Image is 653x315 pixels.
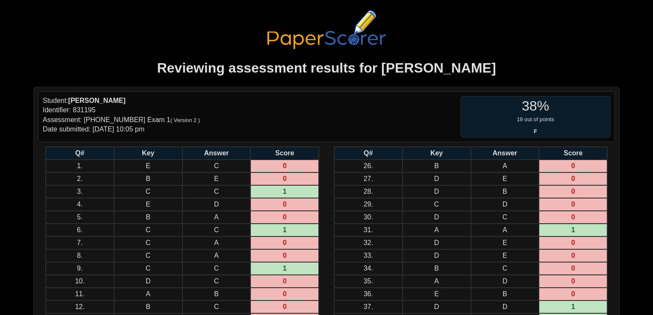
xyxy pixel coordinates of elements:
[114,236,182,249] td: C
[539,224,607,236] td: 1
[114,160,182,172] td: E
[46,288,114,300] td: 11.
[539,236,607,249] td: 0
[334,211,403,224] td: 30.
[182,288,251,300] td: B
[114,275,182,288] td: D
[46,224,114,236] td: 6.
[46,275,114,288] td: 10.
[114,288,182,300] td: A
[471,198,539,211] td: D
[403,288,471,300] td: E
[46,249,114,262] td: 8.
[114,172,182,185] td: B
[182,147,251,160] th: Answer
[182,236,251,249] td: A
[471,288,539,300] td: B
[471,275,539,288] td: D
[539,262,607,275] td: 0
[262,10,391,49] img: PaperScorer
[46,147,114,160] th: Q#
[182,160,251,172] td: C
[403,211,471,224] td: D
[250,185,319,198] td: 1
[334,275,403,288] td: 35.
[539,185,607,198] td: 0
[250,160,319,172] td: 0
[471,147,539,160] th: Answer
[539,211,607,224] td: 0
[471,211,539,224] td: C
[403,224,471,236] td: A
[250,300,319,313] td: 0
[46,236,114,249] td: 7.
[250,211,319,224] td: 0
[182,300,251,313] td: C
[114,262,182,275] td: C
[182,185,251,198] td: C
[539,288,607,300] td: 0
[471,160,539,172] td: A
[403,262,471,275] td: B
[539,160,607,172] td: 0
[334,147,403,160] th: Q#
[461,116,610,137] small: 19 out of points
[539,172,607,185] td: 0
[114,147,182,160] th: Key
[334,160,403,172] td: 26.
[539,300,607,313] td: 1
[471,224,539,236] td: A
[471,300,539,313] td: D
[334,185,403,198] td: 28.
[182,172,251,185] td: E
[250,262,319,275] td: 1
[46,172,114,185] td: 2.
[403,300,471,313] td: D
[539,198,607,211] td: 0
[539,275,607,288] td: 0
[250,288,319,300] td: 0
[33,58,620,78] h1: Reviewing assessment results for [PERSON_NAME]
[250,224,319,236] td: 1
[250,147,319,160] th: Score
[182,224,251,236] td: C
[334,288,403,300] td: 36.
[46,300,114,313] td: 12.
[334,300,403,313] td: 37.
[471,185,539,198] td: B
[46,262,114,275] td: 9.
[403,198,471,211] td: C
[182,211,251,224] td: A
[250,249,319,262] td: 0
[46,198,114,211] td: 4.
[46,211,114,224] td: 5.
[461,96,610,116] div: 38%
[250,275,319,288] td: 0
[403,249,471,262] td: D
[334,262,403,275] td: 34.
[334,249,403,262] td: 33.
[403,172,471,185] td: D
[250,172,319,185] td: 0
[334,224,403,236] td: 31.
[114,211,182,224] td: B
[46,185,114,198] td: 3.
[334,172,403,185] td: 27.
[334,198,403,211] td: 29.
[334,236,403,249] td: 32.
[539,147,607,160] th: Score
[403,236,471,249] td: D
[46,160,114,172] td: 1.
[403,160,471,172] td: B
[403,185,471,198] td: D
[250,198,319,211] td: 0
[250,236,319,249] td: 0
[43,96,326,138] div: Student: Identifier: 831195 Assessment: [PHONE_NUMBER] Exam 1 Date submitted: [DATE] 10:05 pm
[471,262,539,275] td: C
[539,249,607,262] td: 0
[68,97,126,104] b: [PERSON_NAME]
[182,249,251,262] td: A
[114,185,182,198] td: C
[403,147,471,160] th: Key
[171,117,200,123] small: ( Version 2 )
